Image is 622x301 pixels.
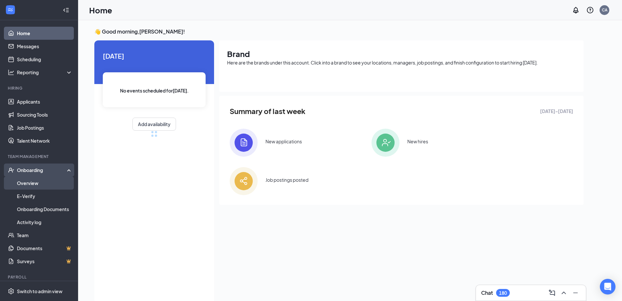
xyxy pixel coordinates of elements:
[481,289,493,296] h3: Chat
[7,7,14,13] svg: WorkstreamLogo
[600,279,615,294] div: Open Intercom Messenger
[407,138,428,145] div: New hires
[17,255,73,268] a: SurveysCrown
[17,134,73,147] a: Talent Network
[151,131,157,137] div: loading meetings...
[17,53,73,66] a: Scheduling
[17,40,73,53] a: Messages
[540,107,573,115] span: [DATE] - [DATE]
[17,216,73,229] a: Activity log
[17,167,67,173] div: Onboarding
[17,190,73,203] a: E-Verify
[17,69,73,76] div: Reporting
[265,138,302,145] div: New applications
[17,27,73,40] a: Home
[230,106,305,117] span: Summary of last week
[8,167,14,173] svg: UserCheck
[132,118,176,131] button: Add availability
[572,6,580,14] svg: Notifications
[17,121,73,134] a: Job Postings
[17,203,73,216] a: Onboarding Documents
[103,51,206,61] span: [DATE]
[602,7,607,13] div: CA
[94,28,584,35] h3: 👋 Good morning, [PERSON_NAME] !
[17,288,62,294] div: Switch to admin view
[89,5,112,16] h1: Home
[8,69,14,76] svg: Analysis
[547,288,557,298] button: ComposeMessage
[17,108,73,121] a: Sourcing Tools
[560,289,568,297] svg: ChevronUp
[570,288,581,298] button: Minimize
[8,85,71,91] div: Hiring
[17,242,73,255] a: DocumentsCrown
[120,87,189,94] span: No events scheduled for [DATE] .
[499,290,507,296] div: 180
[17,229,73,242] a: Team
[230,167,258,195] img: icon
[265,177,308,183] div: Job postings posted
[8,288,14,294] svg: Settings
[227,59,576,66] div: Here are the brands under this account. Click into a brand to see your locations, managers, job p...
[572,289,579,297] svg: Minimize
[559,288,569,298] button: ChevronUp
[548,289,556,297] svg: ComposeMessage
[230,129,258,157] img: icon
[17,177,73,190] a: Overview
[586,6,594,14] svg: QuestionInfo
[17,95,73,108] a: Applicants
[372,129,399,157] img: icon
[227,48,576,59] h1: Brand
[8,274,71,280] div: Payroll
[8,154,71,159] div: Team Management
[63,7,69,13] svg: Collapse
